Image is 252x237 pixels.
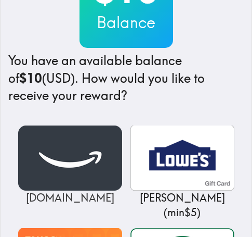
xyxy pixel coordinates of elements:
a: Amazon.com[DOMAIN_NAME] [18,126,122,205]
h3: Balance [79,11,173,33]
img: Lowe's [130,126,234,191]
h4: You have an available balance of (USD) . How would you like to receive your reward? [8,52,244,105]
img: Amazon.com [18,126,122,191]
p: [PERSON_NAME] ( min $5 ) [130,191,234,220]
a: Lowe's[PERSON_NAME] (min$5) [130,126,234,220]
b: $10 [19,70,42,86]
p: [DOMAIN_NAME] [18,191,122,205]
